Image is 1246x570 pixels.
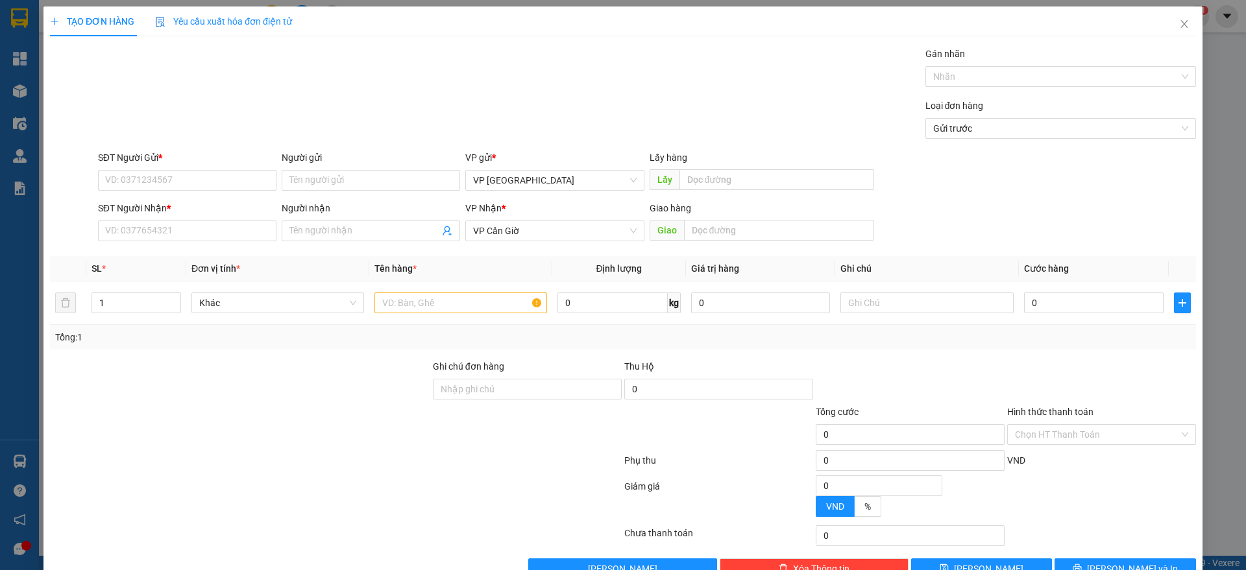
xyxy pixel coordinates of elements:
[1007,407,1093,417] label: Hình thức thanh toán
[691,292,831,313] input: 0
[816,407,859,417] span: Tổng cước
[443,226,453,236] span: user-add
[650,220,684,241] span: Giao
[691,263,739,274] span: Giá trị hàng
[1166,6,1203,43] button: Close
[841,292,1014,313] input: Ghi Chú
[623,479,814,523] div: Giảm giá
[282,201,460,215] div: Người nhận
[624,361,654,372] span: Thu Hộ
[466,150,644,165] div: VP gửi
[282,150,460,165] div: Người gửi
[92,263,102,274] span: SL
[55,330,481,344] div: Tổng: 1
[1179,19,1190,29] span: close
[668,292,681,313] span: kg
[199,293,356,313] span: Khác
[98,150,276,165] div: SĐT Người Gửi
[684,220,874,241] input: Dọc đường
[374,292,547,313] input: VD: Bàn, Ghế
[596,263,642,274] span: Định lượng
[191,263,240,274] span: Đơn vị tính
[650,203,691,213] span: Giao hàng
[925,49,965,59] label: Gán nhãn
[836,256,1019,281] th: Ghi chú
[1174,292,1191,313] button: plus
[374,263,417,274] span: Tên hàng
[864,501,871,512] span: %
[433,379,622,399] input: Ghi chú đơn hàng
[679,169,874,190] input: Dọc đường
[826,501,844,512] span: VND
[50,16,134,27] span: TẠO ĐƠN HÀNG
[474,171,637,190] span: VP Sài Gòn
[650,169,679,190] span: Lấy
[623,526,814,549] div: Chưa thanh toán
[474,221,637,241] span: VP Cần Giờ
[433,361,504,372] label: Ghi chú đơn hàng
[155,17,165,27] img: icon
[55,292,76,313] button: delete
[1175,298,1190,308] span: plus
[466,203,502,213] span: VP Nhận
[98,201,276,215] div: SĐT Người Nhận
[50,17,59,26] span: plus
[925,101,984,111] label: Loại đơn hàng
[623,453,814,476] div: Phụ thu
[650,152,687,163] span: Lấy hàng
[16,84,66,145] b: Thành Phúc Bus
[155,16,292,27] span: Yêu cầu xuất hóa đơn điện tử
[16,16,81,81] img: logo.jpg
[1007,455,1025,466] span: VND
[933,119,1188,138] span: Gửi trước
[80,19,128,80] b: Gửi khách hàng
[1024,263,1069,274] span: Cước hàng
